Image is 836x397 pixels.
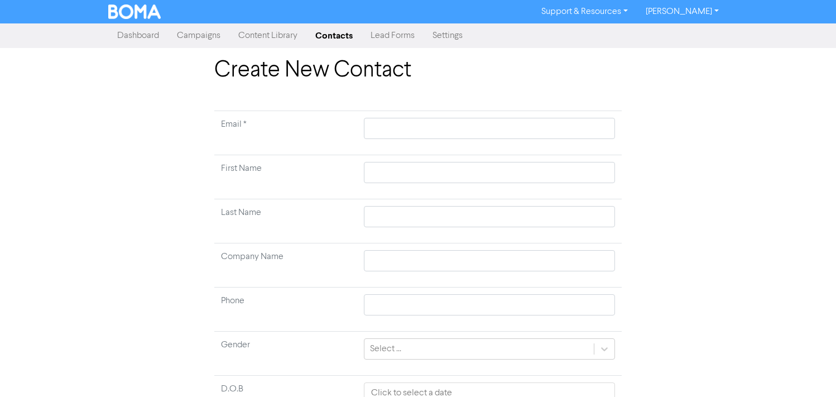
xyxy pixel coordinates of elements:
a: Campaigns [168,25,229,47]
h1: Create New Contact [214,57,622,84]
a: Content Library [229,25,306,47]
a: Lead Forms [362,25,424,47]
td: First Name [214,155,357,199]
iframe: Chat Widget [780,343,836,397]
a: Dashboard [108,25,168,47]
td: Last Name [214,199,357,243]
td: Company Name [214,243,357,288]
td: Phone [214,288,357,332]
a: [PERSON_NAME] [637,3,728,21]
td: Required [214,111,357,155]
a: Settings [424,25,472,47]
div: Select ... [370,342,401,356]
a: Contacts [306,25,362,47]
a: Support & Resources [532,3,637,21]
img: BOMA Logo [108,4,161,19]
td: Gender [214,332,357,376]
